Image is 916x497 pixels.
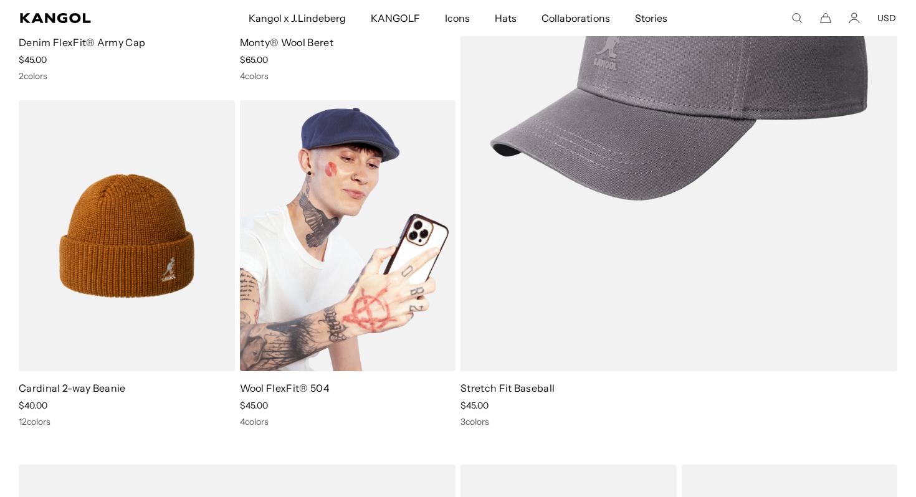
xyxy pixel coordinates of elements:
[19,382,126,394] a: Cardinal 2-way Beanie
[19,400,47,411] span: $40.00
[877,12,896,24] button: USD
[460,382,555,394] a: Stretch Fit Baseball
[240,36,333,49] a: Monty® Wool Beret
[19,70,235,82] div: 2 colors
[240,416,456,427] div: 4 colors
[19,416,235,427] div: 12 colors
[240,400,268,411] span: $45.00
[791,12,803,24] summary: Search here
[820,12,831,24] button: Cart
[20,13,164,23] a: Kangol
[19,54,47,65] span: $45.00
[849,12,860,24] a: Account
[240,382,330,394] a: Wool FlexFit® 504
[240,70,456,82] div: 4 colors
[240,100,456,371] img: Wool FlexFit® 504
[240,54,268,65] span: $65.00
[19,36,145,49] a: Denim FlexFit® Army Cap
[19,100,235,371] img: Cardinal 2-way Beanie
[460,416,897,427] div: 3 colors
[460,400,489,411] span: $45.00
